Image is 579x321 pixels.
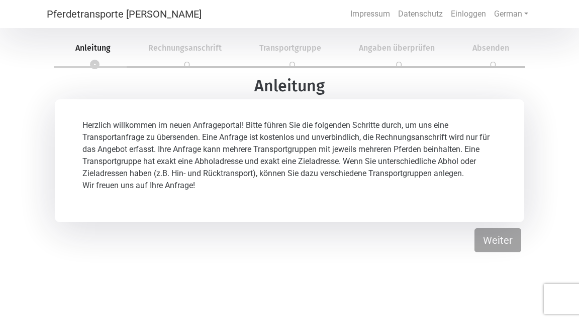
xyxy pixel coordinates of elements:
p: Wir freuen uns auf Ihre Anfrage! [82,180,496,192]
span: Anleitung [63,43,123,53]
a: Einloggen [447,4,490,24]
a: German [490,4,532,24]
div: Herzlich willkommen im neuen Anfrageportal! Bitte führen Sie die folgenden Schritte durch, um uns... [55,99,524,222]
a: Pferdetransporte [PERSON_NAME] [47,4,202,24]
span: Rechnungsanschrift [136,43,234,53]
button: Weiter [474,228,521,252]
span: Absenden [460,43,521,53]
span: Angaben überprüfen [347,43,447,53]
a: Datenschutz [394,4,447,24]
a: Impressum [346,4,394,24]
span: Transportgruppe [247,43,333,53]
